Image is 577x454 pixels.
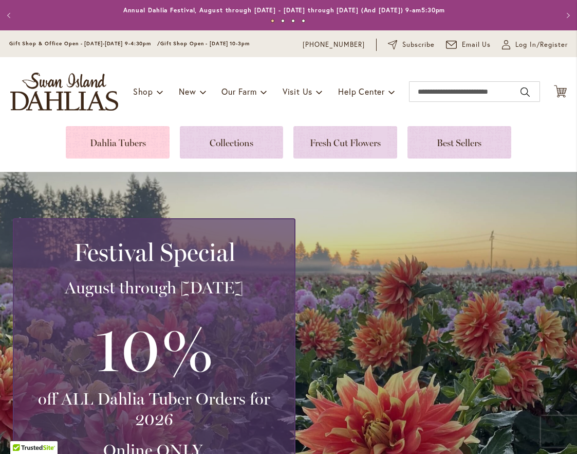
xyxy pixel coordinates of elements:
span: Help Center [338,86,385,97]
span: Subscribe [402,40,435,50]
a: Email Us [446,40,491,50]
a: Annual Dahlia Festival, August through [DATE] - [DATE] through [DATE] (And [DATE]) 9-am5:30pm [123,6,445,14]
button: 3 of 4 [291,19,295,23]
span: Gift Shop & Office Open - [DATE]-[DATE] 9-4:30pm / [9,40,160,47]
a: Subscribe [388,40,435,50]
a: Log In/Register [502,40,568,50]
span: Visit Us [283,86,312,97]
h3: 10% [26,308,282,389]
span: Log In/Register [515,40,568,50]
button: 4 of 4 [302,19,305,23]
button: Next [556,5,577,26]
button: 2 of 4 [281,19,285,23]
h3: off ALL Dahlia Tuber Orders for 2026 [26,389,282,430]
span: Email Us [462,40,491,50]
span: Gift Shop Open - [DATE] 10-3pm [160,40,250,47]
span: Our Farm [221,86,256,97]
a: [PHONE_NUMBER] [303,40,365,50]
span: New [179,86,196,97]
h2: Festival Special [26,238,282,267]
span: Shop [133,86,153,97]
a: store logo [10,73,118,111]
button: 1 of 4 [271,19,274,23]
h3: August through [DATE] [26,277,282,298]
